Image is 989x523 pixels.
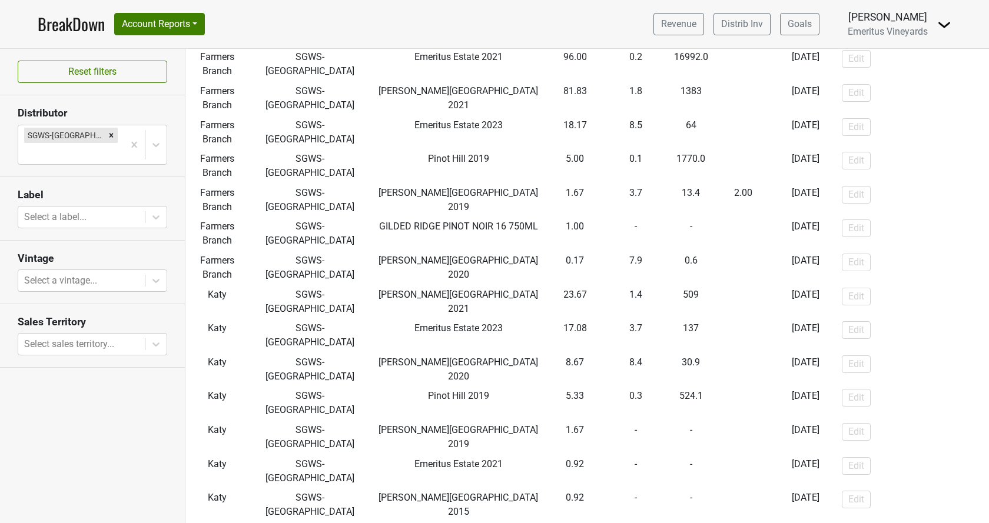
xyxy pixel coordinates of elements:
[715,387,772,421] td: -
[842,50,871,68] button: Edit
[379,255,538,280] span: [PERSON_NAME][GEOGRAPHIC_DATA] 2020
[668,318,715,352] td: 137
[546,115,604,149] td: 18.17
[249,217,370,251] td: SGWS-[GEOGRAPHIC_DATA]
[715,183,772,217] td: -
[18,107,167,119] h3: Distributor
[185,454,249,488] td: Katy
[249,115,370,149] td: SGWS-[GEOGRAPHIC_DATA]
[249,420,370,454] td: SGWS-[GEOGRAPHIC_DATA]
[668,115,715,149] td: 64
[18,252,167,265] h3: Vintage
[249,285,370,319] td: SGWS-[GEOGRAPHIC_DATA]
[18,61,167,83] button: Reset filters
[653,13,704,35] a: Revenue
[185,318,249,352] td: Katy
[249,387,370,421] td: SGWS-[GEOGRAPHIC_DATA]
[668,149,715,183] td: 1770.0
[842,288,871,305] button: Edit
[842,355,871,373] button: Edit
[546,454,604,488] td: 0.92
[379,357,538,382] span: [PERSON_NAME][GEOGRAPHIC_DATA] 2020
[379,85,538,111] span: [PERSON_NAME][GEOGRAPHIC_DATA] 2021
[185,48,249,82] td: Farmers Branch
[715,81,772,115] td: -
[668,251,715,285] td: 0.6
[780,13,819,35] a: Goals
[842,389,871,407] button: Edit
[379,492,538,517] span: [PERSON_NAME][GEOGRAPHIC_DATA] 2015
[668,387,715,421] td: 524.1
[379,187,538,212] span: [PERSON_NAME][GEOGRAPHIC_DATA] 2019
[546,387,604,421] td: 5.33
[937,18,951,32] img: Dropdown Menu
[772,81,839,115] td: [DATE]
[668,285,715,319] td: 509
[668,183,715,217] td: 13.4
[604,387,668,421] td: 0.3
[249,352,370,387] td: SGWS-[GEOGRAPHIC_DATA]
[604,285,668,319] td: 1.4
[715,318,772,352] td: -
[249,488,370,522] td: SGWS-[GEOGRAPHIC_DATA]
[715,48,772,82] td: -
[249,81,370,115] td: SGWS-[GEOGRAPHIC_DATA]
[185,81,249,115] td: Farmers Branch
[772,285,839,319] td: [DATE]
[772,251,839,285] td: [DATE]
[842,423,871,441] button: Edit
[414,458,503,469] span: Emeritus Estate 2021
[772,115,839,149] td: [DATE]
[668,488,715,522] td: -
[772,217,839,251] td: [DATE]
[668,352,715,387] td: 30.9
[848,9,928,25] div: [PERSON_NAME]
[249,48,370,82] td: SGWS-[GEOGRAPHIC_DATA]
[604,81,668,115] td: 1.8
[185,488,249,522] td: Katy
[715,251,772,285] td: -
[249,183,370,217] td: SGWS-[GEOGRAPHIC_DATA]
[18,189,167,201] h3: Label
[428,390,489,401] span: Pinot Hill 2019
[249,454,370,488] td: SGWS-[GEOGRAPHIC_DATA]
[414,119,503,131] span: Emeritus Estate 2023
[604,488,668,522] td: -
[842,457,871,475] button: Edit
[668,420,715,454] td: -
[715,115,772,149] td: -
[105,128,118,143] div: Remove SGWS-TX
[604,217,668,251] td: -
[249,251,370,285] td: SGWS-[GEOGRAPHIC_DATA]
[604,318,668,352] td: 3.7
[114,13,205,35] button: Account Reports
[842,321,871,339] button: Edit
[185,387,249,421] td: Katy
[249,318,370,352] td: SGWS-[GEOGRAPHIC_DATA]
[842,84,871,102] button: Edit
[18,316,167,328] h3: Sales Territory
[772,387,839,421] td: [DATE]
[842,254,871,271] button: Edit
[546,217,604,251] td: 1.00
[428,153,489,164] span: Pinot Hill 2019
[842,186,871,204] button: Edit
[668,454,715,488] td: -
[546,183,604,217] td: 1.67
[379,424,538,449] span: [PERSON_NAME][GEOGRAPHIC_DATA] 2019
[668,217,715,251] td: -
[715,149,772,183] td: -
[604,183,668,217] td: 3.7
[715,285,772,319] td: -
[185,217,249,251] td: Farmers Branch
[715,454,772,488] td: -
[185,420,249,454] td: Katy
[772,149,839,183] td: [DATE]
[772,318,839,352] td: [DATE]
[379,289,538,314] span: [PERSON_NAME][GEOGRAPHIC_DATA] 2021
[185,285,249,319] td: Katy
[604,48,668,82] td: 0.2
[546,352,604,387] td: 8.67
[38,12,105,36] a: BreakDown
[848,26,928,37] span: Emeritus Vineyards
